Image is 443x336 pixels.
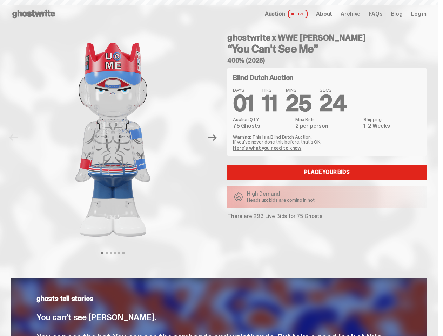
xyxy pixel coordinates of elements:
[36,295,401,302] p: ghosts tell stories
[114,252,116,254] button: View slide 4
[363,117,421,122] dt: Shipping
[363,123,421,129] dd: 1-2 Weeks
[227,164,427,180] a: Place your Bids
[265,11,285,17] span: Auction
[233,87,254,92] span: DAYS
[233,117,291,122] dt: Auction QTY
[118,252,120,254] button: View slide 5
[106,252,108,254] button: View slide 2
[233,134,421,144] p: Warning: This is a Blind Dutch Auction. If you’ve never done this before, that’s OK.
[262,89,277,118] span: 11
[295,117,359,122] dt: Max Bids
[247,191,315,197] p: High Demand
[233,89,254,118] span: 01
[36,312,156,323] span: You can’t see [PERSON_NAME].
[24,28,202,251] img: John_Cena_Hero_1.png
[288,10,308,18] span: LIVE
[295,123,359,129] dd: 2 per person
[227,57,427,64] h5: 400% (2025)
[227,43,427,55] h3: “You Can't See Me”
[227,34,427,42] h4: ghostwrite x WWE [PERSON_NAME]
[101,252,103,254] button: View slide 1
[233,145,301,151] a: Here's what you need to know
[247,197,315,202] p: Heads up: bids are coming in hot
[204,130,220,145] button: Next
[286,89,311,118] span: 25
[122,252,125,254] button: View slide 6
[369,11,382,17] a: FAQs
[286,87,311,92] span: MINS
[233,74,293,81] h4: Blind Dutch Auction
[391,11,403,17] a: Blog
[316,11,332,17] a: About
[320,87,346,92] span: SECS
[411,11,427,17] a: Log in
[110,252,112,254] button: View slide 3
[341,11,360,17] a: Archive
[262,87,277,92] span: HRS
[320,89,346,118] span: 24
[227,213,427,219] p: There are 293 Live Bids for 75 Ghosts.
[265,10,308,18] a: Auction LIVE
[233,123,291,129] dd: 75 Ghosts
